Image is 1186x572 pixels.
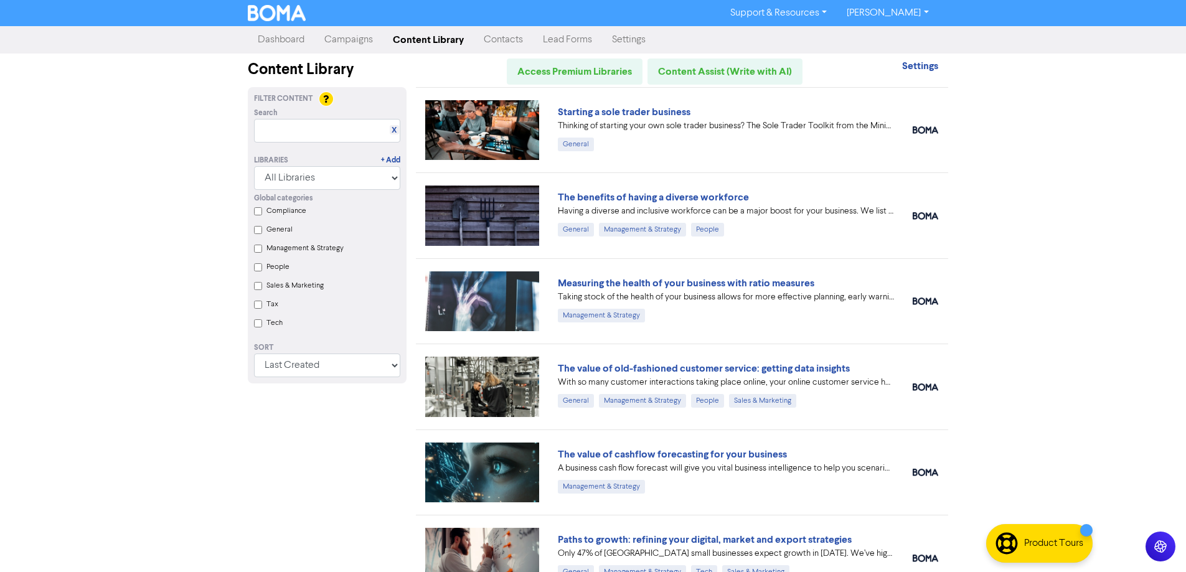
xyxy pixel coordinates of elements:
[248,5,306,21] img: BOMA Logo
[266,224,293,235] label: General
[913,212,938,220] img: boma
[558,191,749,204] a: The benefits of having a diverse workforce
[254,342,400,354] div: Sort
[558,309,645,322] div: Management & Strategy
[558,547,894,560] div: Only 47% of New Zealand small businesses expect growth in 2025. We’ve highlighted four key ways y...
[599,223,686,237] div: Management & Strategy
[392,126,397,135] a: X
[558,480,645,494] div: Management & Strategy
[558,394,594,408] div: General
[558,291,894,304] div: Taking stock of the health of your business allows for more effective planning, early warning abo...
[558,205,894,218] div: Having a diverse and inclusive workforce can be a major boost for your business. We list four of ...
[902,62,938,72] a: Settings
[558,376,894,389] div: With so many customer interactions taking place online, your online customer service has to be fi...
[1124,512,1186,572] iframe: Chat Widget
[602,27,656,52] a: Settings
[558,138,594,151] div: General
[837,3,938,23] a: [PERSON_NAME]
[558,277,814,289] a: Measuring the health of your business with ratio measures
[558,462,894,475] div: A business cash flow forecast will give you vital business intelligence to help you scenario-plan...
[381,155,400,166] a: + Add
[266,317,283,329] label: Tech
[558,223,594,237] div: General
[266,205,306,217] label: Compliance
[474,27,533,52] a: Contacts
[266,243,344,254] label: Management & Strategy
[266,299,278,310] label: Tax
[647,59,802,85] a: Content Assist (Write with AI)
[913,126,938,134] img: boma
[558,106,690,118] a: Starting a sole trader business
[913,555,938,562] img: boma
[558,362,850,375] a: The value of old-fashioned customer service: getting data insights
[902,60,938,72] strong: Settings
[558,533,852,546] a: Paths to growth: refining your digital, market and export strategies
[266,280,324,291] label: Sales & Marketing
[913,298,938,305] img: boma_accounting
[266,261,289,273] label: People
[507,59,642,85] a: Access Premium Libraries
[254,193,400,204] div: Global categories
[533,27,602,52] a: Lead Forms
[720,3,837,23] a: Support & Resources
[558,120,894,133] div: Thinking of starting your own sole trader business? The Sole Trader Toolkit from the Ministry of ...
[314,27,383,52] a: Campaigns
[913,469,938,476] img: boma_accounting
[248,59,407,81] div: Content Library
[729,394,796,408] div: Sales & Marketing
[254,155,288,166] div: Libraries
[691,394,724,408] div: People
[254,93,400,105] div: Filter Content
[254,108,278,119] span: Search
[383,27,474,52] a: Content Library
[558,448,787,461] a: The value of cashflow forecasting for your business
[248,27,314,52] a: Dashboard
[691,223,724,237] div: People
[913,383,938,391] img: boma
[599,394,686,408] div: Management & Strategy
